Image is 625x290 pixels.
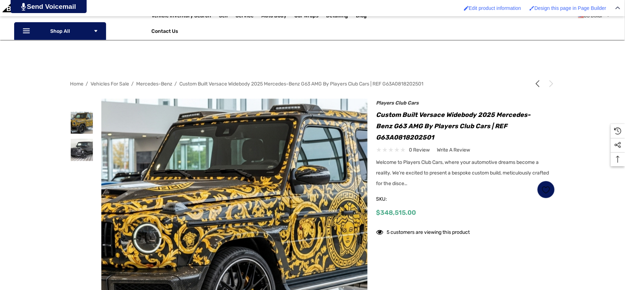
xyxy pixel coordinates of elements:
span: 0 review [409,146,430,154]
a: Enabled brush for page builder edit. Design this page in Page Builder [526,2,610,14]
span: Design this page in Page Builder [534,5,606,11]
svg: Icon Arrow Down [93,29,98,34]
p: Shop All [14,22,106,40]
span: Write a Review [437,147,470,153]
a: Enabled brush for product edit Edit product information [461,2,525,14]
nav: Breadcrumb [70,78,555,90]
a: Vehicle Inventory Search [152,13,212,20]
img: Enabled brush for page builder edit. [529,6,534,11]
svg: Icon Line [22,27,33,35]
a: Custom Built Versace Widebody 2025 Mercedes-Benz G63 AMG by Players Club Cars | REF G63A0818202501 [180,81,424,87]
span: SKU: [376,194,412,204]
div: 5 customers are viewing this product [376,226,470,237]
span: Edit product information [469,5,521,11]
a: Vehicles For Sale [91,81,129,87]
img: Custom Built Versace Widebody 2025 Mercedes-Benz G63 AMG by Players Club Cars | REF G63A0818202501 [71,112,93,134]
span: Sell [219,13,228,20]
a: Blog [356,13,367,20]
img: Close Admin Bar [615,6,620,10]
img: Custom Built Versace Widebody 2025 Mercedes-Benz G63 AMG by Players Club Cars | REF G63A0818202501 [71,139,93,161]
a: Mercedes-Benz [137,81,173,87]
span: Service [236,13,254,20]
a: Players Club Cars [376,100,419,106]
a: Previous [534,80,544,87]
iframe: Tidio Chat [528,244,622,278]
h1: Custom Built Versace Widebody 2025 Mercedes-Benz G63 AMG by Players Club Cars | REF G63A0818202501 [376,109,555,143]
a: Home [70,81,84,87]
span: Auto Body [262,13,287,20]
a: Contact Us [152,28,178,36]
svg: Wish List [542,186,550,194]
span: Welcome to Players Club Cars, where your automotive dreams become a reality. We're excited to pre... [376,159,549,187]
a: Write a Review [437,146,470,154]
img: Enabled brush for product edit [464,6,469,11]
span: $348,515.00 [376,209,416,217]
span: Detailing [326,13,348,20]
a: Wish List [537,181,555,199]
a: Next [545,80,555,87]
svg: Social Media [614,142,621,149]
svg: Top [611,156,625,163]
span: Car Wraps [295,13,319,20]
img: PjwhLS0gR2VuZXJhdG9yOiBHcmF2aXQuaW8gLS0+PHN2ZyB4bWxucz0iaHR0cDovL3d3dy53My5vcmcvMjAwMC9zdmciIHhtb... [21,3,26,11]
svg: Recently Viewed [614,128,621,135]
